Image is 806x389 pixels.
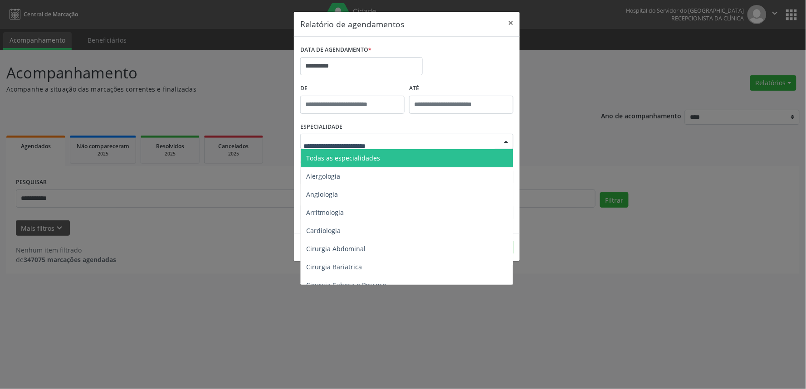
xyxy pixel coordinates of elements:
label: DATA DE AGENDAMENTO [300,43,371,57]
label: ATÉ [409,82,513,96]
span: Alergologia [306,172,340,180]
button: Close [502,12,520,34]
h5: Relatório de agendamentos [300,18,404,30]
label: ESPECIALIDADE [300,120,342,134]
span: Todas as especialidades [306,154,380,162]
label: De [300,82,405,96]
span: Cirurgia Abdominal [306,244,366,253]
span: Cirurgia Cabeça e Pescoço [306,281,386,289]
span: Arritmologia [306,208,344,217]
span: Angiologia [306,190,338,199]
span: Cirurgia Bariatrica [306,263,362,271]
span: Cardiologia [306,226,341,235]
